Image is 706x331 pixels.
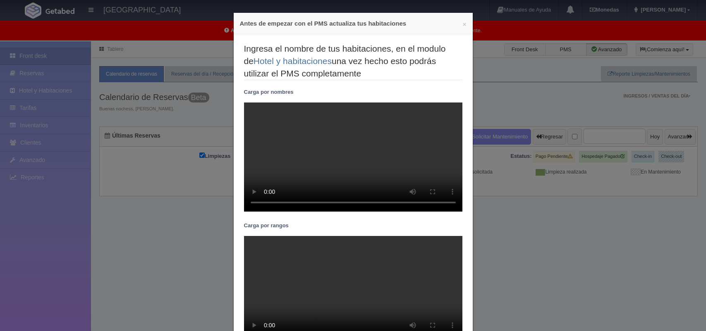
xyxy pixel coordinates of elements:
[244,222,289,230] label: Carga por rangos
[244,88,294,96] label: Carga por nombres
[254,56,332,66] a: Hotel y habitaciones
[244,43,462,80] legend: Ingresa el nombre de tus habitaciones, en el modulo de una vez hecho esto podrás utilizar el PMS ...
[463,21,467,27] button: ×
[244,102,462,212] video: Your browser does not support HTML5 video.
[240,19,467,28] h4: Antes de empezar con el PMS actualiza tus habitaciones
